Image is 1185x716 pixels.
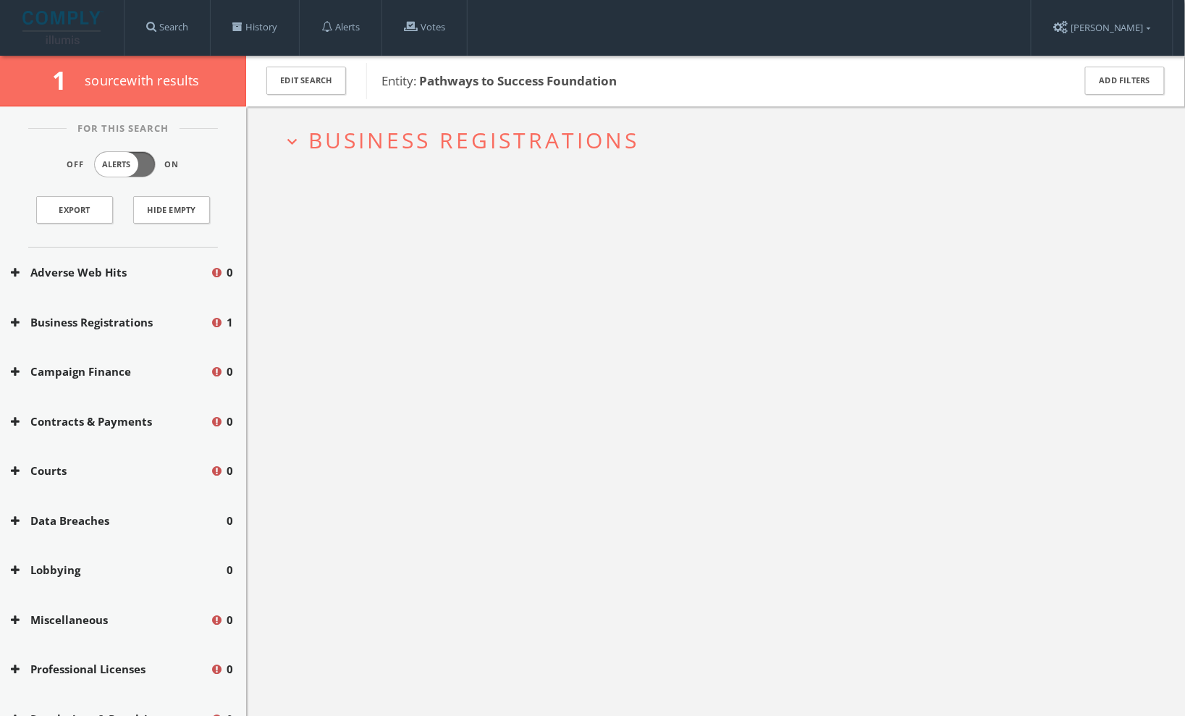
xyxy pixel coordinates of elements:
button: Miscellaneous [11,612,210,628]
span: 0 [227,413,233,430]
b: Pathways to Success Foundation [419,72,617,89]
span: 1 [52,63,79,97]
button: Lobbying [11,562,227,578]
button: expand_moreBusiness Registrations [282,128,1160,152]
i: expand_more [282,132,302,151]
span: 0 [227,661,233,678]
span: 0 [227,264,233,281]
button: Contracts & Payments [11,413,210,430]
span: On [165,159,180,171]
span: For This Search [67,122,180,136]
span: 0 [227,363,233,380]
span: 0 [227,513,233,529]
span: 0 [227,463,233,479]
a: Export [36,196,113,224]
span: 1 [227,314,233,331]
button: Add Filters [1085,67,1165,95]
button: Campaign Finance [11,363,210,380]
button: Professional Licenses [11,661,210,678]
button: Hide Empty [133,196,210,224]
span: 0 [227,562,233,578]
button: Courts [11,463,210,479]
button: Business Registrations [11,314,210,331]
span: Off [67,159,85,171]
span: Entity: [381,72,617,89]
span: source with results [85,72,200,89]
button: Edit Search [266,67,346,95]
span: Business Registrations [308,125,639,155]
img: illumis [22,11,104,44]
span: 0 [227,612,233,628]
button: Adverse Web Hits [11,264,210,281]
button: Data Breaches [11,513,227,529]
